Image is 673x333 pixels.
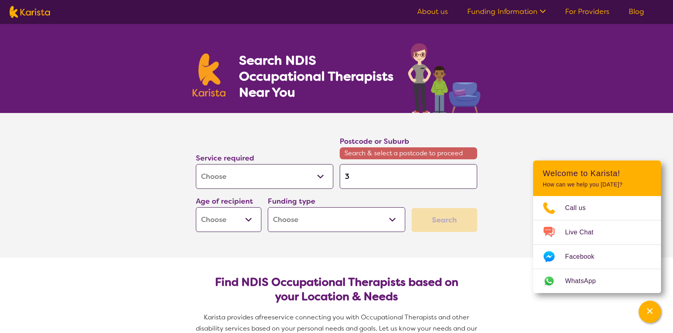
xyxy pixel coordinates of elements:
img: Karista logo [193,54,225,97]
label: Age of recipient [196,196,253,206]
span: WhatsApp [565,275,605,287]
p: How can we help you [DATE]? [543,181,651,188]
a: Web link opens in a new tab. [533,269,661,293]
label: Postcode or Suburb [340,137,409,146]
a: Funding Information [467,7,546,16]
a: Blog [629,7,644,16]
span: free [259,313,272,321]
h2: Welcome to Karista! [543,168,651,178]
a: For Providers [565,7,609,16]
button: Channel Menu [639,301,661,323]
span: Karista provides a [204,313,259,321]
input: Type [340,164,477,189]
ul: Choose channel [533,196,661,293]
span: Facebook [565,251,604,263]
a: About us [417,7,448,16]
h2: Find NDIS Occupational Therapists based on your Location & Needs [202,275,471,304]
span: Search & select a postcode to proceed [340,147,477,159]
h1: Search NDIS Occupational Therapists Near You [239,52,394,100]
img: occupational-therapy [408,43,480,113]
img: Karista logo [10,6,50,18]
label: Funding type [268,196,315,206]
label: Service required [196,153,254,163]
span: Call us [565,202,595,214]
span: Live Chat [565,226,603,238]
div: Channel Menu [533,161,661,293]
